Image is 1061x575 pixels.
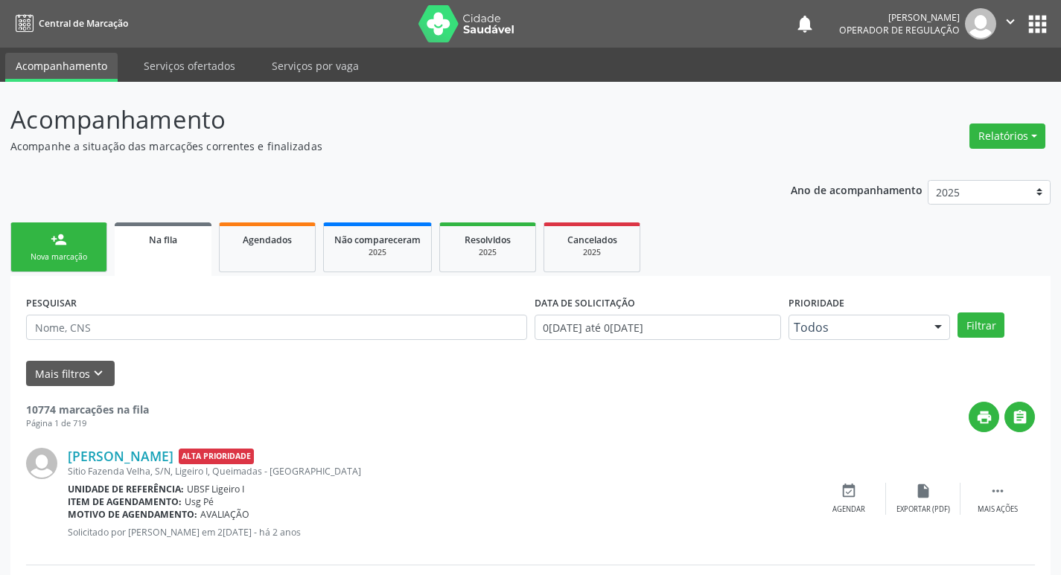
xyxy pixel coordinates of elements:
div: Agendar [832,504,865,515]
b: Unidade de referência: [68,483,184,495]
div: 2025 [334,247,421,258]
a: Serviços ofertados [133,53,246,79]
div: person_add [51,231,67,248]
i:  [1002,13,1019,30]
label: PESQUISAR [26,292,77,315]
i:  [990,483,1006,499]
p: Acompanhamento [10,101,739,138]
img: img [965,8,996,39]
div: 2025 [555,247,629,258]
a: Central de Marcação [10,11,128,36]
span: Resolvidos [465,234,511,246]
span: AVALIAÇÃO [200,508,249,521]
label: DATA DE SOLICITAÇÃO [535,292,635,315]
p: Ano de acompanhamento [791,180,923,199]
div: Página 1 de 719 [26,417,149,430]
span: Operador de regulação [839,24,960,36]
p: Acompanhe a situação das marcações correntes e finalizadas [10,138,739,154]
input: Nome, CNS [26,315,527,340]
span: Não compareceram [334,234,421,246]
div: 2025 [450,247,525,258]
a: Acompanhamento [5,53,118,82]
i: event_available [841,483,857,499]
div: Nova marcação [22,251,96,263]
span: UBSF Ligeiro I [187,483,244,495]
span: Cancelados [567,234,617,246]
b: Motivo de agendamento: [68,508,197,521]
button: apps [1025,11,1051,37]
strong: 10774 marcações na fila [26,402,149,417]
i: print [976,409,993,425]
span: Central de Marcação [39,17,128,30]
button: Mais filtroskeyboard_arrow_down [26,361,115,387]
p: Solicitado por [PERSON_NAME] em 2[DATE] - há 2 anos [68,526,812,539]
div: Sitio Fazenda Velha, S/N, Ligeiro I, Queimadas - [GEOGRAPHIC_DATA] [68,465,812,478]
button: Filtrar [958,312,1004,338]
span: Todos [794,320,920,335]
label: Prioridade [788,292,844,315]
i: insert_drive_file [915,483,931,499]
input: Selecione um intervalo [535,315,781,340]
button: Relatórios [969,123,1045,149]
img: img [26,448,57,479]
span: Na fila [149,234,177,246]
a: [PERSON_NAME] [68,448,173,464]
div: [PERSON_NAME] [839,11,960,24]
span: Agendados [243,234,292,246]
i:  [1012,409,1028,425]
span: Alta Prioridade [179,449,254,464]
a: Serviços por vaga [261,53,369,79]
button:  [1004,402,1035,432]
button: print [969,402,999,432]
div: Exportar (PDF) [896,504,950,515]
span: Usg Pé [185,495,214,508]
button:  [996,8,1025,39]
button: notifications [794,13,815,34]
i: keyboard_arrow_down [90,365,106,382]
div: Mais ações [978,504,1018,515]
b: Item de agendamento: [68,495,182,508]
